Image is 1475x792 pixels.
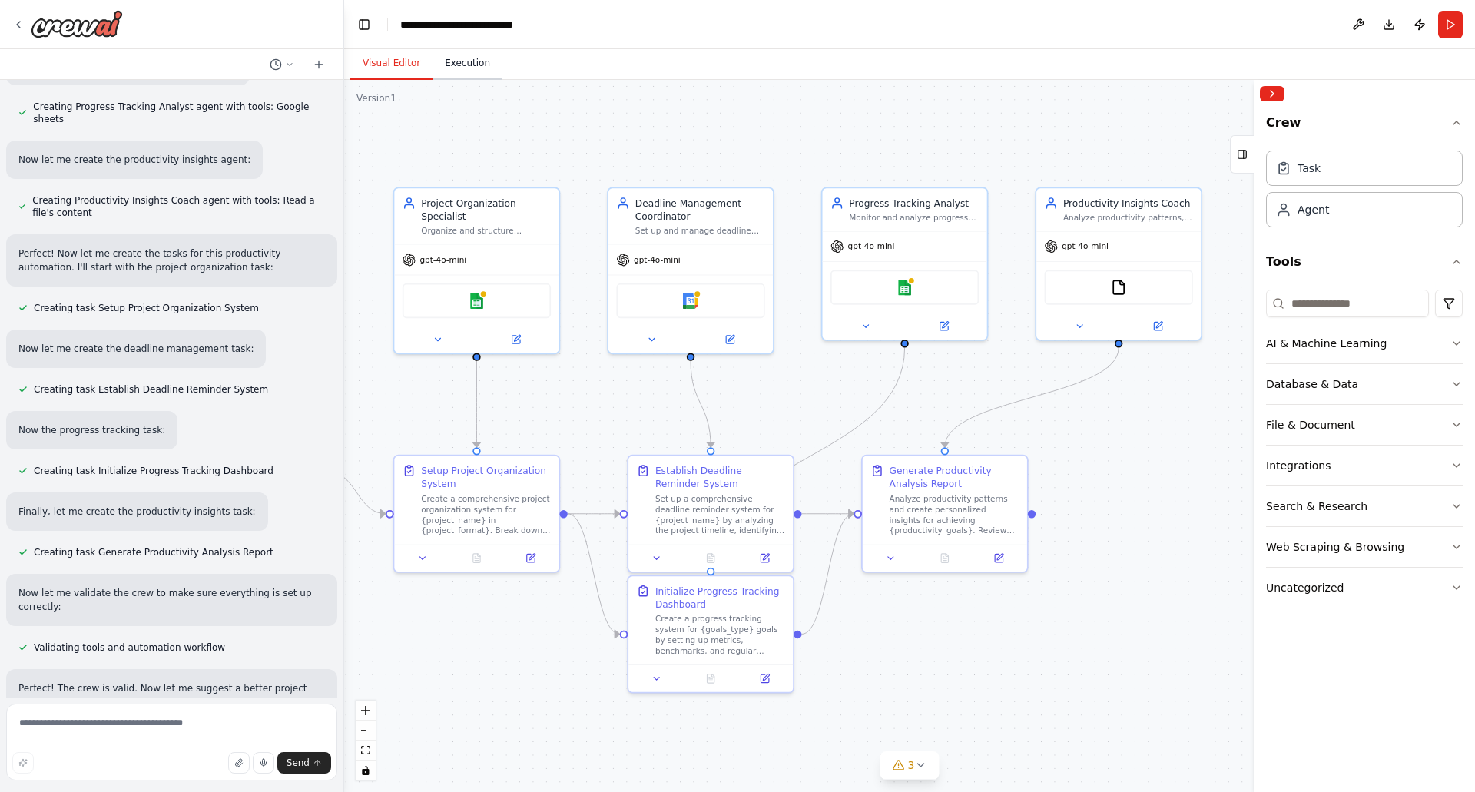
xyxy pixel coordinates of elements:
button: Send [277,752,331,774]
button: Open in side panel [741,550,787,566]
span: gpt-4o-mini [848,241,895,252]
div: Setup Project Organization SystemCreate a comprehensive project organization system for {project_... [393,455,561,573]
div: Progress Tracking AnalystMonitor and analyze progress on {goals_type} goals by tracking completio... [821,187,989,341]
button: Switch to previous chat [264,55,300,74]
button: Uncategorized [1266,568,1463,608]
div: React Flow controls [356,701,376,780]
button: Open in side panel [976,550,1022,566]
button: Click to speak your automation idea [253,752,274,774]
p: Now let me validate the crew to make sure everything is set up correctly: [18,586,325,614]
span: gpt-4o-mini [1062,241,1109,252]
div: Web Scraping & Browsing [1266,539,1404,555]
p: Finally, let me create the productivity insights task: [18,505,256,519]
button: Toggle Sidebar [1248,80,1260,792]
button: zoom in [356,701,376,721]
button: File & Document [1266,405,1463,445]
g: Edge from 5c8e2a65-10de-40f4-803a-f41c57570d5b to efaa446b-42d0-4291-ba23-e8cb83e771ca [802,507,854,641]
button: Web Scraping & Browsing [1266,527,1463,567]
button: Crew [1266,108,1463,144]
nav: breadcrumb [400,17,550,32]
g: Edge from d6f056b4-25c0-4844-9eab-0cb5d68ed2f0 to 5c8e2a65-10de-40f4-803a-f41c57570d5b [568,507,620,641]
div: Crew [1266,144,1463,240]
button: Search & Research [1266,486,1463,526]
button: No output available [449,550,505,566]
div: Analyze productivity patterns, identify peak performance times, and provide personalized motivati... [1063,213,1193,224]
button: Visual Editor [350,48,433,80]
span: Creating task Establish Deadline Reminder System [34,383,268,396]
div: Initialize Progress Tracking Dashboard [655,585,785,611]
div: Deadline Management Coordinator [635,197,765,224]
div: Establish Deadline Reminder System [655,464,785,491]
div: Database & Data [1266,376,1358,392]
div: Agent [1298,202,1329,217]
button: Hide left sidebar [353,14,375,35]
button: AI & Machine Learning [1266,323,1463,363]
button: No output available [682,671,739,687]
div: Project Organization SpecialistOrganize and structure personal projects by creating comprehensive... [393,187,561,355]
img: Google sheets [469,293,485,309]
g: Edge from 07970e08-0aab-49bb-a5c5-53da6d1b3700 to d6f056b4-25c0-4844-9eab-0cb5d68ed2f0 [470,347,483,447]
button: Execution [433,48,502,80]
div: Organize and structure personal projects by creating comprehensive project tracking systems, cate... [421,226,551,237]
div: Initialize Progress Tracking DashboardCreate a progress tracking system for {goals_type} goals by... [627,575,794,693]
div: Monitor and analyze progress on {goals_type} goals by tracking completion rates, identifying bott... [849,213,979,224]
div: Integrations [1266,458,1331,473]
div: Create a comprehensive project organization system for {project_name} in {project_format}. Break ... [421,493,551,536]
button: Open in side panel [692,332,767,348]
button: Improve this prompt [12,752,34,774]
span: Validating tools and automation workflow [34,641,225,654]
g: Edge from e0aea3f0-a318-4d8c-b89c-f004b63783d7 to 7ece911e-1e7d-492e-a856-d431f1d21a77 [684,361,718,447]
span: Creating task Setup Project Organization System [34,302,259,314]
span: Creating Productivity Insights Coach agent with tools: Read a file's content [32,194,325,219]
button: Open in side panel [906,318,981,334]
div: Create a progress tracking system for {goals_type} goals by setting up metrics, benchmarks, and r... [655,614,785,657]
button: 3 [880,751,940,780]
div: Project Organization Specialist [421,197,551,224]
div: Set up and manage deadline reminders for {project_name} by creating calendar events, tracking imp... [635,226,765,237]
button: Integrations [1266,446,1463,485]
button: No output available [682,550,739,566]
span: gpt-4o-mini [419,254,466,265]
div: Task [1298,161,1321,176]
img: Google sheets [897,280,913,296]
button: Start a new chat [307,55,331,74]
div: Establish Deadline Reminder SystemSet up a comprehensive deadline reminder system for {project_na... [627,455,794,573]
img: Logo [31,10,123,38]
button: Database & Data [1266,364,1463,404]
g: Edge from triggers to d6f056b4-25c0-4844-9eab-0cb5d68ed2f0 [328,466,386,521]
p: Perfect! The crew is valid. Now let me suggest a better project name for this automation: [18,681,325,709]
button: Tools [1266,240,1463,283]
p: Now let me create the deadline management task: [18,342,254,356]
p: Perfect! Now let me create the tasks for this productivity automation. I'll start with the projec... [18,247,325,274]
img: FileReadTool [1111,280,1127,296]
div: Progress Tracking Analyst [849,197,979,210]
span: Creating Progress Tracking Analyst agent with tools: Google sheets [33,101,325,125]
span: 3 [908,757,915,773]
p: Now the progress tracking task: [18,423,165,437]
button: Open in side panel [478,332,553,348]
div: Generate Productivity Analysis ReportAnalyze productivity patterns and create personalized insigh... [861,455,1029,573]
div: Version 1 [356,92,396,104]
div: Setup Project Organization System [421,464,551,491]
g: Edge from 3986a3b3-5350-431f-a90d-4829c6dfc19f to efaa446b-42d0-4291-ba23-e8cb83e771ca [938,347,1125,447]
button: Collapse right sidebar [1260,86,1284,101]
span: Creating task Initialize Progress Tracking Dashboard [34,465,273,477]
div: Analyze productivity patterns and create personalized insights for achieving {productivity_goals}... [890,493,1019,536]
button: Open in side panel [508,550,554,566]
g: Edge from 7ece911e-1e7d-492e-a856-d431f1d21a77 to efaa446b-42d0-4291-ba23-e8cb83e771ca [802,507,854,520]
div: Set up a comprehensive deadline reminder system for {project_name} by analyzing the project timel... [655,493,785,536]
button: Upload files [228,752,250,774]
div: Generate Productivity Analysis Report [890,464,1019,491]
span: Creating task Generate Productivity Analysis Report [34,546,273,558]
div: AI & Machine Learning [1266,336,1387,351]
div: File & Document [1266,417,1355,432]
div: Search & Research [1266,499,1367,514]
div: Productivity Insights Coach [1063,197,1193,210]
span: gpt-4o-mini [634,254,681,265]
div: Productivity Insights CoachAnalyze productivity patterns, identify peak performance times, and pr... [1035,187,1202,341]
button: zoom out [356,721,376,741]
button: No output available [916,550,973,566]
button: Open in side panel [1120,318,1195,334]
button: Open in side panel [741,671,787,687]
button: fit view [356,741,376,761]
